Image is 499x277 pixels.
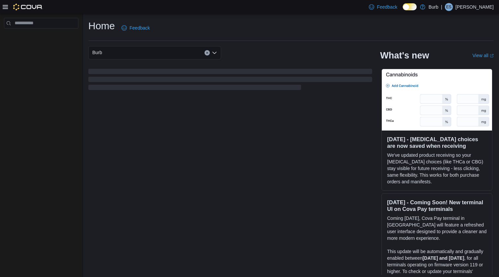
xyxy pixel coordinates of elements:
h3: [DATE] - [MEDICAL_DATA] choices are now saved when receiving [387,136,487,149]
p: Burb [429,3,439,11]
strong: [DATE] and [DATE] [423,255,464,261]
button: Open list of options [212,50,217,55]
h1: Home [88,19,115,33]
div: Emma Specht [445,3,453,11]
a: View allExternal link [472,53,494,58]
h3: [DATE] - Coming Soon! New terminal UI on Cova Pay terminals [387,199,487,212]
nav: Complex example [4,30,78,46]
button: Clear input [205,50,210,55]
span: ES [446,3,452,11]
p: We've updated product receiving so your [MEDICAL_DATA] choices (like THCa or CBG) stay visible fo... [387,152,487,185]
p: [PERSON_NAME] [456,3,494,11]
p: Coming [DATE], Cova Pay terminal in [GEOGRAPHIC_DATA] will feature a refreshed user interface des... [387,215,487,241]
h2: What's new [380,50,429,61]
img: Cova [13,4,43,10]
span: Feedback [377,4,397,10]
p: | [441,3,442,11]
span: Loading [88,70,372,91]
a: Feedback [366,0,400,14]
span: Burb [92,48,102,56]
svg: External link [490,54,494,58]
input: Dark Mode [403,3,417,10]
a: Feedback [119,21,152,35]
span: Feedback [129,25,150,31]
